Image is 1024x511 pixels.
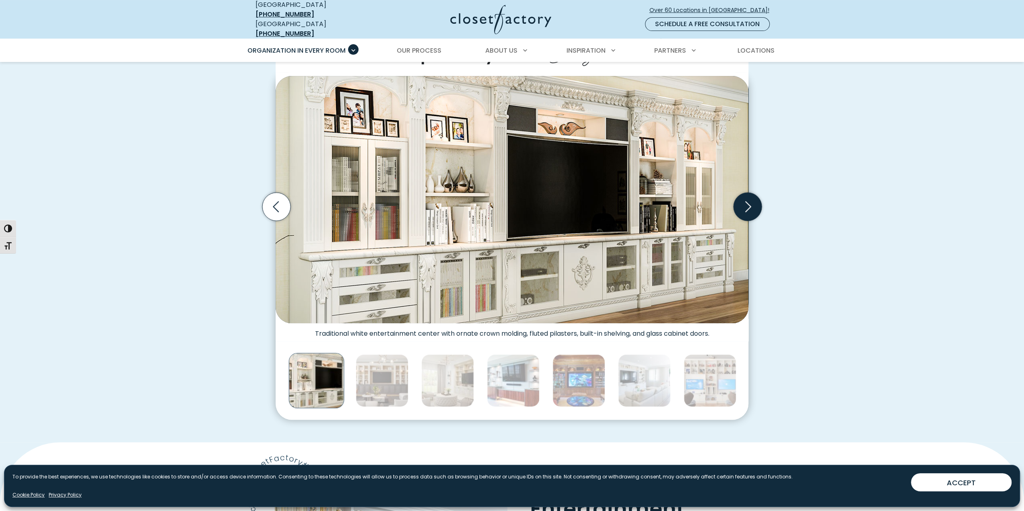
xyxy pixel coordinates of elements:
button: Previous slide [259,189,294,224]
img: Living room with built in white shaker cabinets and book shelves [618,354,671,407]
span: Locations [737,46,774,55]
p: To provide the best experiences, we use technologies like cookies to store and/or access device i... [12,473,793,480]
a: Over 60 Locations in [GEOGRAPHIC_DATA]! [649,3,776,17]
img: Closet Factory Logo [450,5,551,34]
figcaption: Traditional white entertainment center with ornate crown molding, fluted pilasters, built-in shel... [276,323,748,338]
span: Inspiration [567,46,606,55]
img: Custom built-in entertainment center with media cabinets for hidden storage and open display shel... [356,354,408,407]
span: Organization in Every Room [247,46,346,55]
a: Cookie Policy [12,491,45,499]
img: Custom entertainment and media center with book shelves for movies and LED lighting [552,354,605,407]
img: Custom built-ins in living room in light woodgrain finish [421,354,474,407]
span: Our Process [397,46,441,55]
span: About Us [485,46,517,55]
a: [PHONE_NUMBER] [255,10,314,19]
a: Schedule a Free Consultation [645,17,770,31]
img: Gaming media center with dual tv monitors and gaming console storage [684,354,736,407]
a: Privacy Policy [49,491,82,499]
img: Traditional white entertainment center with ornate crown molding, fluted pilasters, built-in shel... [276,76,748,323]
span: Over 60 Locations in [GEOGRAPHIC_DATA]! [649,6,776,14]
span: Partners [654,46,686,55]
div: [GEOGRAPHIC_DATA] [255,19,372,39]
a: [PHONE_NUMBER] [255,29,314,38]
nav: Primary Menu [242,39,783,62]
button: ACCEPT [911,473,1012,491]
button: Next slide [730,189,765,224]
img: Traditional white entertainment center with ornate crown molding, fluted pilasters, built-in shel... [289,353,344,408]
img: Sleek entertainment center with floating shelves with underlighting [487,354,540,407]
